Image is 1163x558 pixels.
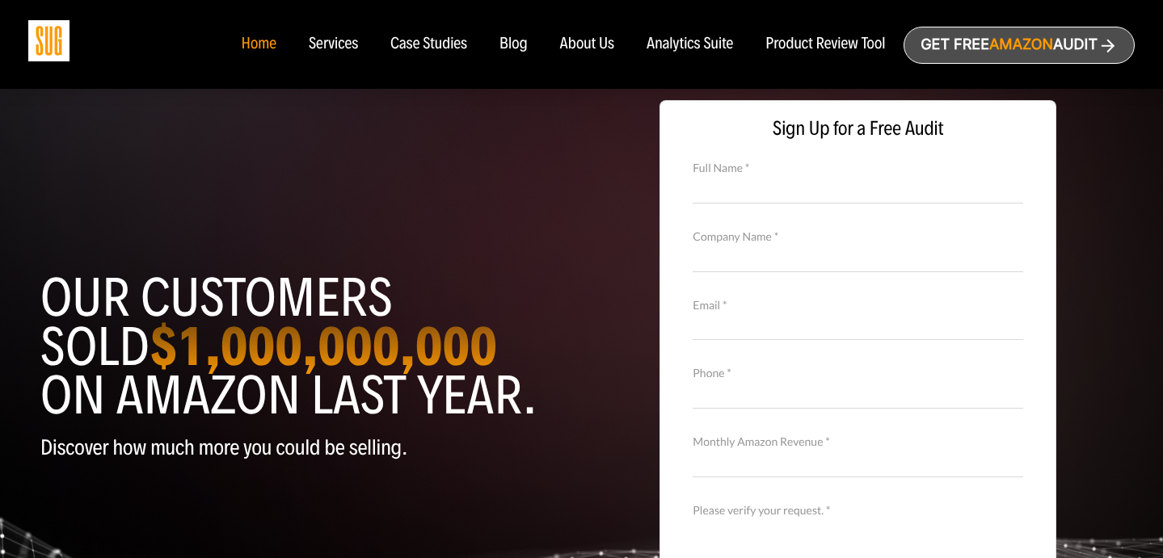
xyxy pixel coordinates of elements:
[693,449,1023,477] input: Monthly Amazon Revenue *
[693,501,1023,519] label: Please verify your request. *
[693,380,1023,409] input: Contact Number *
[40,274,570,420] h1: Our customers sold on Amazon last year.
[40,436,570,459] p: Discover how much more you could be selling.
[693,243,1023,271] input: Company Name *
[499,36,528,53] a: Blog
[693,364,1023,382] label: Phone *
[309,36,358,53] a: Services
[150,313,497,380] strong: $1,000,000,000
[693,433,1023,451] label: Monthly Amazon Revenue *
[693,174,1023,203] input: Full Name *
[693,312,1023,340] input: Email *
[390,36,467,53] a: Case Studies
[693,228,1023,245] label: Company Name *
[241,36,276,53] a: Home
[647,36,733,53] a: Analytics Suite
[28,20,70,61] img: Sug
[989,36,1053,53] span: Amazon
[693,296,1023,314] label: Email *
[904,27,1135,64] a: Get freeAmazonAudit
[693,159,1023,177] label: Full Name *
[765,36,885,53] a: Product Review Tool
[560,36,615,53] a: About Us
[676,117,1039,141] span: Sign Up for a Free Audit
